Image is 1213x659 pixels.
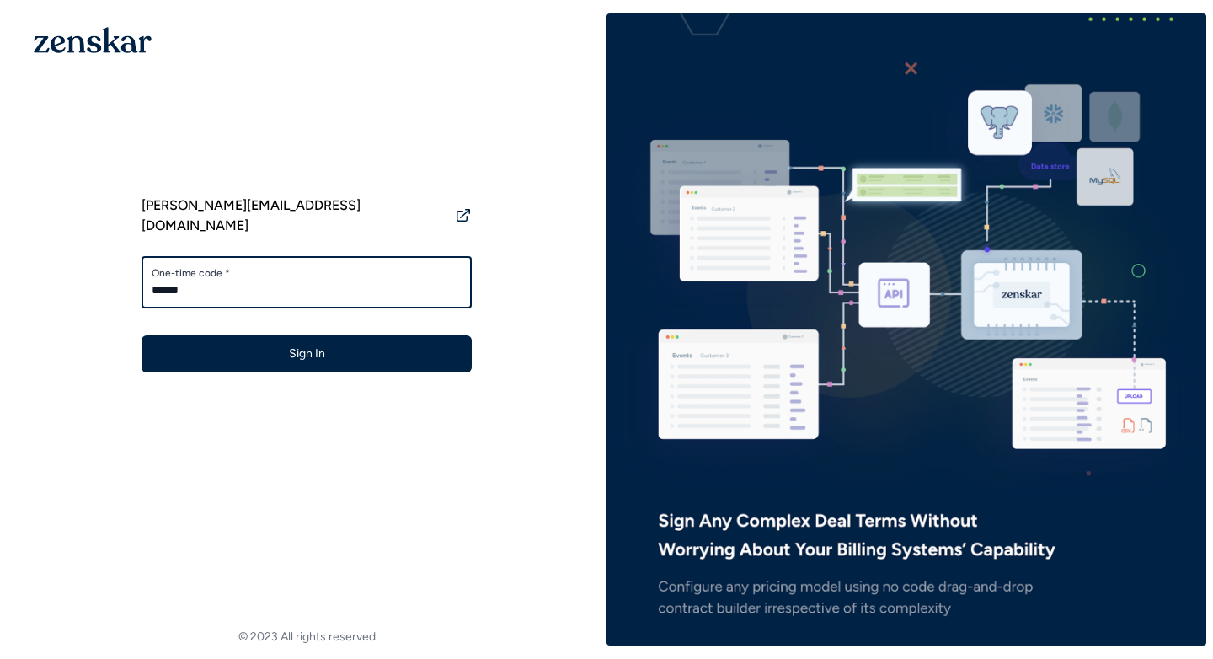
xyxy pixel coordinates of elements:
span: [PERSON_NAME][EMAIL_ADDRESS][DOMAIN_NAME] [142,196,448,236]
button: Sign In [142,335,472,372]
footer: © 2023 All rights reserved [7,629,606,646]
img: 1OGAJ2xQqyY4LXKgY66KYq0eOWRCkrZdAb3gUhuVAqdWPZE9SRJmCz+oDMSn4zDLXe31Ii730ItAGKgCKgCCgCikA4Av8PJUP... [34,27,152,53]
label: One-time code * [152,266,462,280]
